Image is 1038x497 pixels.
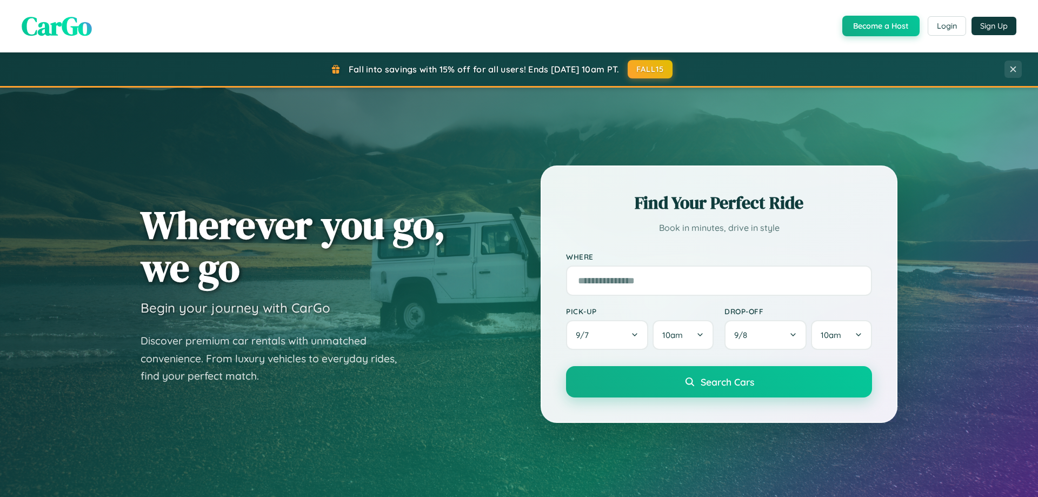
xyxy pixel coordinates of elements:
[734,330,753,340] span: 9 / 8
[141,300,330,316] h3: Begin your journey with CarGo
[662,330,683,340] span: 10am
[928,16,966,36] button: Login
[628,60,673,78] button: FALL15
[141,332,411,385] p: Discover premium car rentals with unmatched convenience. From luxury vehicles to everyday rides, ...
[576,330,594,340] span: 9 / 7
[141,203,445,289] h1: Wherever you go, we go
[724,307,872,316] label: Drop-off
[724,320,807,350] button: 9/8
[972,17,1016,35] button: Sign Up
[566,191,872,215] h2: Find Your Perfect Ride
[566,307,714,316] label: Pick-up
[566,220,872,236] p: Book in minutes, drive in style
[22,8,92,44] span: CarGo
[566,252,872,261] label: Where
[701,376,754,388] span: Search Cars
[811,320,872,350] button: 10am
[349,64,620,75] span: Fall into savings with 15% off for all users! Ends [DATE] 10am PT.
[566,366,872,397] button: Search Cars
[653,320,714,350] button: 10am
[842,16,920,36] button: Become a Host
[821,330,841,340] span: 10am
[566,320,648,350] button: 9/7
